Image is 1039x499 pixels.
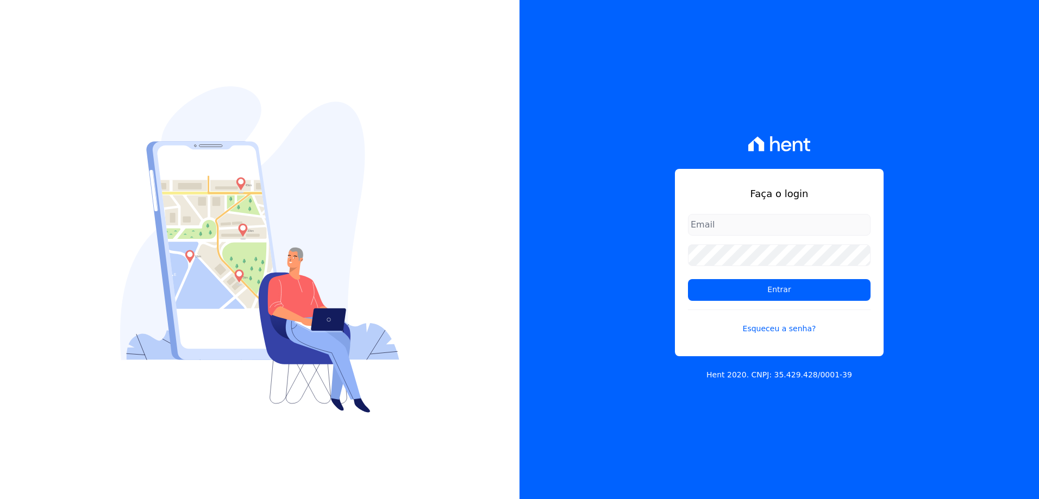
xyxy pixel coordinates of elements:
[688,309,871,334] a: Esqueceu a senha?
[688,186,871,201] h1: Faça o login
[706,369,852,381] p: Hent 2020. CNPJ: 35.429.428/0001-39
[688,214,871,236] input: Email
[120,86,399,413] img: Login
[688,279,871,301] input: Entrar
